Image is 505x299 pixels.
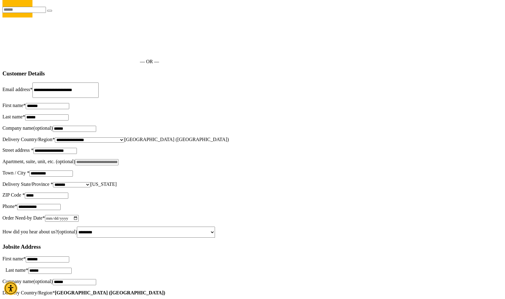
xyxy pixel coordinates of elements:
p: — OR — [2,59,296,64]
span: Florida [90,182,117,187]
label: Last name [6,267,28,273]
label: Delivery Country/Region [2,290,55,295]
label: First name [2,256,26,261]
span: (optional) [58,229,77,234]
label: Email address [2,87,32,92]
span: Jobsite Address [2,243,41,250]
span: (optional) [33,279,53,284]
label: How did you hear about us? [2,229,77,234]
strong: [GEOGRAPHIC_DATA] ([GEOGRAPHIC_DATA]) [55,290,165,295]
span: Delivery State/Province [90,182,117,187]
label: Street address [2,148,33,153]
label: Company name [2,279,53,284]
label: First name [2,103,26,108]
label: Delivery Country/Region [2,137,55,142]
span: Delivery Country/Region [124,137,229,142]
iframe: Secure express checkout frame [1,49,298,52]
span: United States (US) [124,137,229,142]
label: Company name [2,125,53,131]
label: ZIP Code [2,192,25,197]
label: Phone [2,204,17,209]
label: Town / City [2,170,29,175]
h3: Customer Details [2,70,296,77]
span: (optional) [56,159,75,164]
label: Apartment, suite, unit, etc. [2,159,75,164]
label: Delivery State/Province [2,182,53,187]
span: (optional) [33,125,53,131]
iframe: Secure express checkout frame [1,50,298,53]
label: Last name [2,114,25,119]
label: Order Need-by Date [2,215,45,220]
div: Accessibility Menu [4,282,17,295]
button: Search [47,10,52,12]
